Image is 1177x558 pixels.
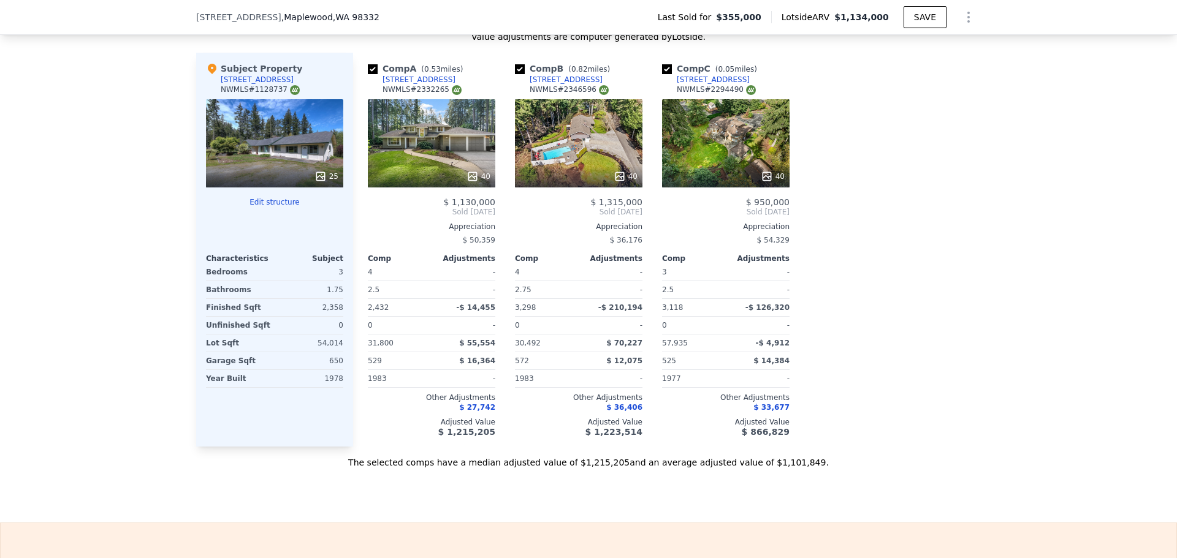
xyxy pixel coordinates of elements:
[753,403,790,412] span: $ 33,677
[368,417,495,427] div: Adjusted Value
[221,75,294,85] div: [STREET_ADDRESS]
[443,197,495,207] span: $ 1,130,000
[290,85,300,95] img: NWMLS Logo
[206,62,302,75] div: Subject Property
[206,317,272,334] div: Unfinished Sqft
[716,11,761,23] span: $355,000
[277,370,343,387] div: 1978
[710,65,762,74] span: ( miles)
[368,268,373,276] span: 4
[745,303,790,312] span: -$ 126,320
[834,12,889,22] span: $1,134,000
[463,236,495,244] span: $ 50,359
[456,303,495,312] span: -$ 14,455
[718,65,734,74] span: 0.05
[585,427,642,437] span: $ 1,223,514
[756,339,790,347] span: -$ 4,912
[277,281,343,298] div: 1.75
[416,65,468,74] span: ( miles)
[728,317,790,334] div: -
[662,281,723,298] div: 2.5
[530,85,609,95] div: NWMLS # 2346596
[206,299,272,316] div: Finished Sqft
[368,356,382,365] span: 529
[515,370,576,387] div: 1983
[581,317,642,334] div: -
[728,370,790,387] div: -
[782,11,834,23] span: Lotside ARV
[515,222,642,232] div: Appreciation
[515,393,642,402] div: Other Adjustments
[368,75,455,85] a: [STREET_ADDRESS]
[434,281,495,298] div: -
[662,268,667,276] span: 3
[368,303,389,312] span: 2,432
[581,263,642,281] div: -
[368,207,495,217] span: Sold [DATE]
[206,370,272,387] div: Year Built
[662,417,790,427] div: Adjusted Value
[459,339,495,347] span: $ 55,554
[515,62,615,75] div: Comp B
[368,370,429,387] div: 1983
[452,85,462,95] img: NWMLS Logo
[515,339,541,347] span: 30,492
[662,339,688,347] span: 57,935
[599,85,609,95] img: NWMLS Logo
[606,356,642,365] span: $ 12,075
[515,303,536,312] span: 3,298
[515,75,603,85] a: [STREET_ADDRESS]
[606,403,642,412] span: $ 36,406
[515,417,642,427] div: Adjusted Value
[662,222,790,232] div: Appreciation
[196,31,981,43] div: Value adjustments are computer generated by Lotside .
[658,11,717,23] span: Last Sold for
[662,207,790,217] span: Sold [DATE]
[467,170,490,183] div: 40
[726,254,790,263] div: Adjustments
[515,254,579,263] div: Comp
[742,427,790,437] span: $ 866,829
[206,254,275,263] div: Characteristics
[206,281,272,298] div: Bathrooms
[206,263,272,281] div: Bedrooms
[757,236,790,244] span: $ 54,329
[368,321,373,330] span: 0
[728,263,790,281] div: -
[753,356,790,365] span: $ 14,384
[677,75,750,85] div: [STREET_ADDRESS]
[368,62,468,75] div: Comp A
[904,6,947,28] button: SAVE
[368,222,495,232] div: Appreciation
[677,85,756,95] div: NWMLS # 2294490
[196,447,981,469] div: The selected comps have a median adjusted value of $1,215,205 and an average adjusted value of $1...
[368,254,432,263] div: Comp
[571,65,588,74] span: 0.82
[383,85,462,95] div: NWMLS # 2332265
[515,356,529,365] span: 572
[598,303,642,312] span: -$ 210,194
[662,356,676,365] span: 525
[438,427,495,437] span: $ 1,215,205
[434,263,495,281] div: -
[368,339,394,347] span: 31,800
[610,236,642,244] span: $ 36,176
[459,403,495,412] span: $ 27,742
[761,170,785,183] div: 40
[662,254,726,263] div: Comp
[424,65,441,74] span: 0.53
[206,352,272,369] div: Garage Sqft
[614,170,638,183] div: 40
[434,317,495,334] div: -
[333,12,379,22] span: , WA 98332
[746,197,790,207] span: $ 950,000
[662,370,723,387] div: 1977
[515,321,520,330] span: 0
[746,85,756,95] img: NWMLS Logo
[221,85,300,95] div: NWMLS # 1128737
[662,62,762,75] div: Comp C
[277,263,343,281] div: 3
[277,352,343,369] div: 650
[530,75,603,85] div: [STREET_ADDRESS]
[196,11,281,23] span: [STREET_ADDRESS]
